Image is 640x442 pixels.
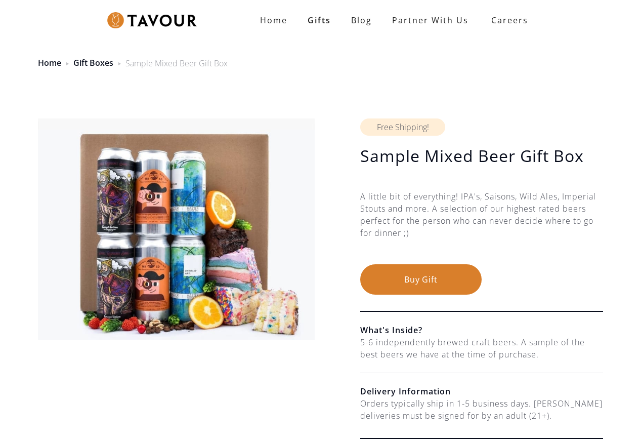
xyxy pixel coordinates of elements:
div: Sample Mixed Beer Gift Box [125,57,228,69]
div: Free Shipping! [360,118,445,136]
strong: Home [260,15,287,26]
a: Home [250,10,297,30]
strong: Careers [491,10,528,30]
a: Gift Boxes [73,57,113,68]
a: Gifts [297,10,341,30]
a: partner with us [382,10,479,30]
h6: Delivery Information [360,385,603,397]
div: Orders typically ship in 1-5 business days. [PERSON_NAME] deliveries must be signed for by an adu... [360,397,603,422]
h1: Sample Mixed Beer Gift Box [360,146,603,166]
div: A little bit of everything! IPA's, Saisons, Wild Ales, Imperial Stouts and more. A selection of o... [360,190,603,264]
a: Careers [479,6,536,34]
div: 5-6 independently brewed craft beers. A sample of the best beers we have at the time of purchase. [360,336,603,360]
a: Home [38,57,61,68]
h6: What's Inside? [360,324,603,336]
button: Buy Gift [360,264,482,295]
a: Blog [341,10,382,30]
